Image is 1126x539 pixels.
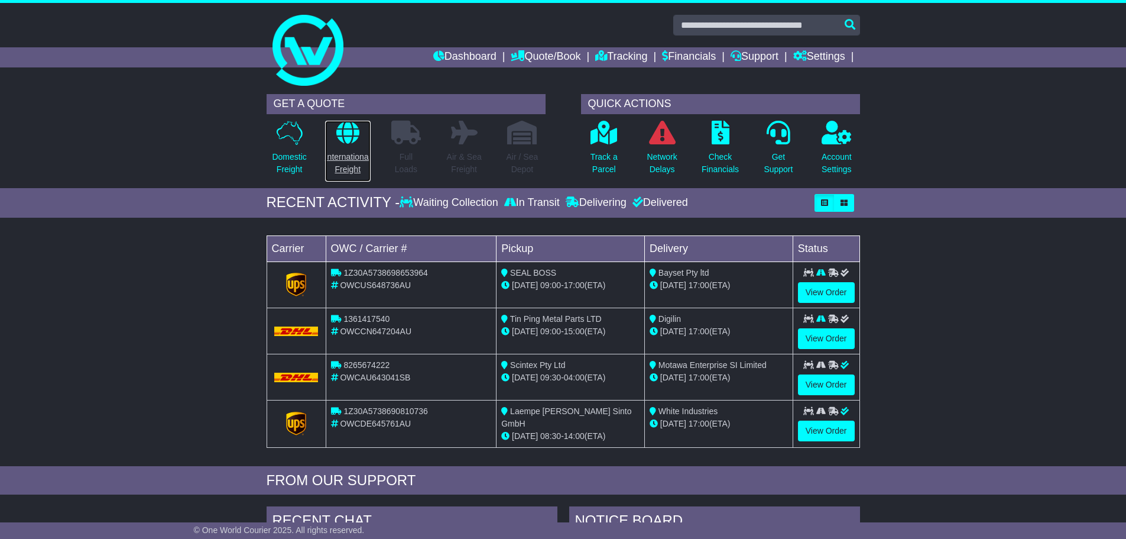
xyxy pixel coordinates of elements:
[501,430,640,443] div: - (ETA)
[650,418,788,430] div: (ETA)
[343,314,390,324] span: 1361417540
[340,373,410,382] span: OWCAU643041SB
[501,196,563,209] div: In Transit
[326,235,497,262] td: OWC / Carrier #
[660,373,686,382] span: [DATE]
[343,268,427,277] span: 1Z30A5738698653964
[701,120,739,182] a: CheckFinancials
[647,151,677,176] p: Network Delays
[267,506,557,538] div: RECENT CHAT
[340,327,411,336] span: OWCCN647204AU
[581,94,860,114] div: QUICK ACTIONS
[702,151,739,176] p: Check Financials
[512,373,538,382] span: [DATE]
[274,327,319,336] img: DHL.png
[650,279,788,292] div: (ETA)
[595,47,647,67] a: Tracking
[660,327,686,336] span: [DATE]
[629,196,688,209] div: Delivered
[798,328,855,349] a: View Order
[798,421,855,441] a: View Order
[497,235,645,262] td: Pickup
[340,419,411,428] span: OWCDE645761AU
[540,280,561,290] span: 09:00
[564,373,585,382] span: 04:00
[194,525,365,535] span: © One World Courier 2025. All rights reserved.
[590,151,618,176] p: Track a Parcel
[501,372,640,384] div: - (ETA)
[821,120,852,182] a: AccountSettings
[564,431,585,441] span: 14:00
[400,196,501,209] div: Waiting Collection
[325,120,371,182] a: InternationalFreight
[501,279,640,292] div: - (ETA)
[512,280,538,290] span: [DATE]
[510,360,565,370] span: Scintex Pty Ltd
[689,373,709,382] span: 17:00
[512,431,538,441] span: [DATE]
[763,120,793,182] a: GetSupport
[510,314,602,324] span: Tin Ping Metal Parts LTD
[391,151,421,176] p: Full Loads
[540,431,561,441] span: 08:30
[764,151,793,176] p: Get Support
[731,47,778,67] a: Support
[267,472,860,489] div: FROM OUR SUPPORT
[569,506,860,538] div: NOTICE BOARD
[507,151,538,176] p: Air / Sea Depot
[658,406,718,416] span: White Industries
[501,406,631,428] span: Laempe [PERSON_NAME] Sinto GmbH
[822,151,852,176] p: Account Settings
[650,325,788,338] div: (ETA)
[798,282,855,303] a: View Order
[689,280,709,290] span: 17:00
[511,47,580,67] a: Quote/Book
[793,235,859,262] td: Status
[325,151,371,176] p: International Freight
[340,280,411,290] span: OWCUS648736AU
[267,194,400,211] div: RECENT ACTIVITY -
[540,327,561,336] span: 09:00
[662,47,716,67] a: Financials
[271,120,307,182] a: DomesticFreight
[658,268,709,277] span: Bayset Pty ltd
[650,372,788,384] div: (ETA)
[658,360,767,370] span: Motawa Enterprise SI Limited
[447,151,482,176] p: Air & Sea Freight
[793,47,845,67] a: Settings
[564,280,585,290] span: 17:00
[272,151,306,176] p: Domestic Freight
[646,120,677,182] a: NetworkDelays
[510,268,556,277] span: SEAL BOSS
[798,375,855,395] a: View Order
[501,325,640,338] div: - (ETA)
[267,94,546,114] div: GET A QUOTE
[343,360,390,370] span: 8265674222
[286,412,306,435] img: GetCarrierServiceLogo
[689,419,709,428] span: 17:00
[564,327,585,336] span: 15:00
[660,280,686,290] span: [DATE]
[267,235,326,262] td: Carrier
[274,373,319,382] img: DHL.png
[343,406,427,416] span: 1Z30A5738690810736
[563,196,629,209] div: Delivering
[512,327,538,336] span: [DATE]
[433,47,497,67] a: Dashboard
[590,120,618,182] a: Track aParcel
[540,373,561,382] span: 09:30
[658,314,681,324] span: Digilin
[689,327,709,336] span: 17:00
[286,273,306,296] img: GetCarrierServiceLogo
[660,419,686,428] span: [DATE]
[644,235,793,262] td: Delivery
